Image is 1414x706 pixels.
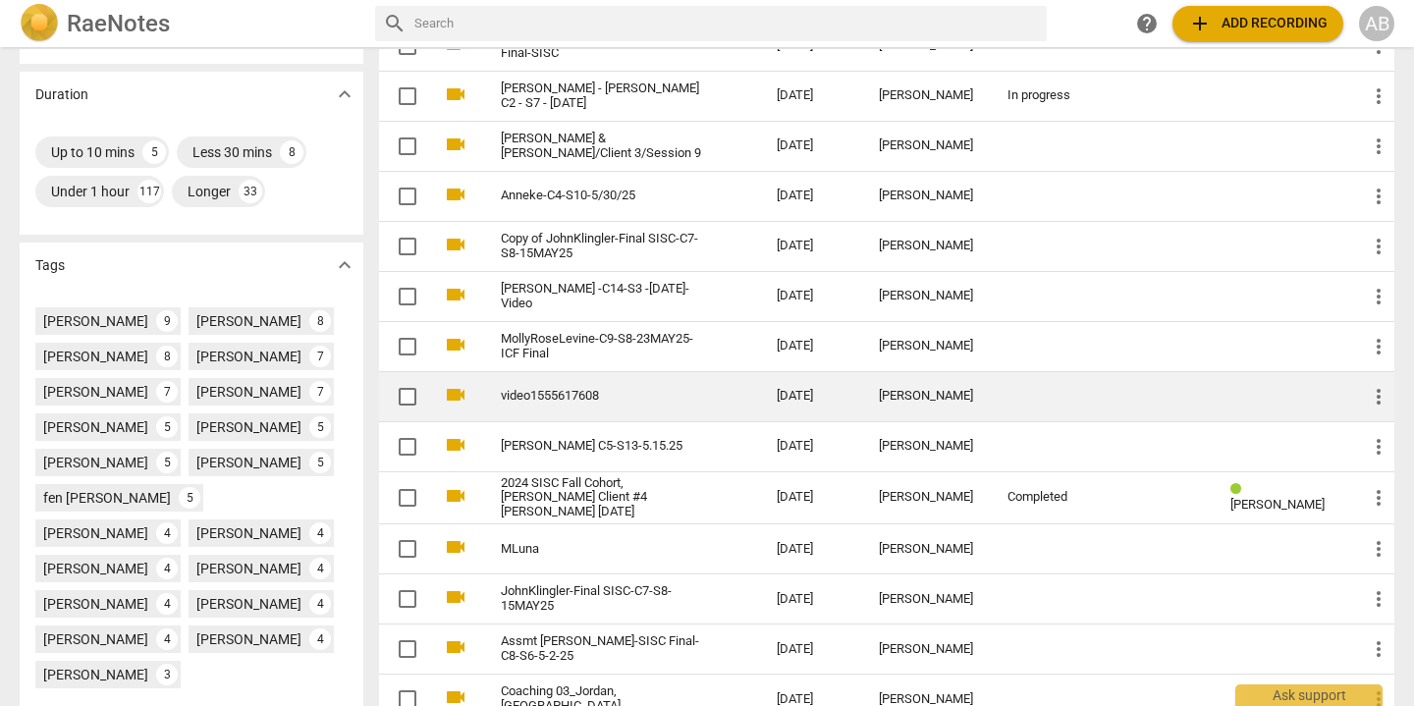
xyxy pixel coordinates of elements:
div: 5 [142,140,166,164]
div: [PERSON_NAME] [43,559,148,578]
td: [DATE] [761,524,863,574]
a: [PERSON_NAME] - [PERSON_NAME] C2 - S7 - [DATE] [501,81,706,111]
span: more_vert [1367,486,1390,510]
td: [DATE] [761,171,863,221]
div: [PERSON_NAME] [879,88,975,103]
span: more_vert [1367,587,1390,611]
a: 2024 SISC Fall Cohort, [PERSON_NAME] Client #4 [PERSON_NAME] [DATE] [501,476,706,520]
span: videocam [444,233,467,256]
button: Show more [330,250,359,280]
div: 4 [309,628,331,650]
span: more_vert [1367,385,1390,408]
td: [DATE] [761,271,863,321]
div: [PERSON_NAME] [43,453,148,472]
div: 7 [309,381,331,403]
a: [PERSON_NAME] & [PERSON_NAME]/Client 3/Session 9 [501,132,706,161]
div: fen [PERSON_NAME] [43,488,171,508]
span: more_vert [1367,84,1390,108]
div: [PERSON_NAME] [196,629,301,649]
div: [PERSON_NAME] [196,523,301,543]
span: videocam [444,535,467,559]
span: videocam [444,133,467,156]
td: [DATE] [761,221,863,271]
span: more_vert [1367,135,1390,158]
a: LogoRaeNotes [20,4,359,43]
div: [PERSON_NAME] [43,311,148,331]
span: search [383,12,407,35]
div: 7 [156,381,178,403]
div: Up to 10 mins [51,142,135,162]
div: Completed [1007,490,1096,505]
div: 4 [309,522,331,544]
td: [DATE] [761,321,863,371]
div: 33 [239,180,262,203]
div: 5 [309,416,331,438]
div: [PERSON_NAME] [879,490,975,505]
div: 5 [156,452,178,473]
a: [PERSON_NAME] C5-S13-5.15.25 [501,439,706,454]
span: videocam [444,82,467,106]
td: [DATE] [761,421,863,471]
div: 8 [156,346,178,367]
span: videocam [444,383,467,407]
div: [PERSON_NAME] [196,594,301,614]
div: Ask support [1235,684,1383,706]
a: MollyRoseLevine-C9-S8-23MAY25-ICF Final [501,332,706,361]
span: more_vert [1367,637,1390,661]
a: [PERSON_NAME] -C14-S3 -[DATE]-Video [501,282,706,311]
div: 4 [156,593,178,615]
div: 5 [156,416,178,438]
span: videocam [444,635,467,659]
div: [PERSON_NAME] [879,339,975,353]
div: [PERSON_NAME] [879,289,975,303]
div: [PERSON_NAME] [879,542,975,557]
div: [PERSON_NAME] [879,592,975,607]
div: [PERSON_NAME] [879,189,975,203]
span: help [1135,12,1159,35]
span: more_vert [1367,235,1390,258]
a: Copy of JohnKlingler-Final SISC-C7-S8-15MAY25 [501,232,706,261]
span: expand_more [333,253,356,277]
div: [PERSON_NAME] [879,239,975,253]
div: [PERSON_NAME] [879,642,975,657]
div: [PERSON_NAME] [43,629,148,649]
div: 117 [137,180,161,203]
div: [PERSON_NAME] [879,138,975,153]
div: 9 [156,310,178,332]
div: [PERSON_NAME] [879,439,975,454]
div: [PERSON_NAME] [43,523,148,543]
a: Anneke-C4-S10-5/30/25 [501,189,706,203]
h2: RaeNotes [67,10,170,37]
span: Add recording [1188,12,1328,35]
div: [PERSON_NAME] [196,559,301,578]
div: [PERSON_NAME] [196,311,301,331]
p: Duration [35,84,88,105]
div: 4 [156,522,178,544]
a: Help [1129,6,1165,41]
span: videocam [444,585,467,609]
td: [DATE] [761,471,863,524]
div: [PERSON_NAME] [196,453,301,472]
span: add [1188,12,1212,35]
div: 8 [309,310,331,332]
span: more_vert [1367,537,1390,561]
span: videocam [444,283,467,306]
span: more_vert [1367,185,1390,208]
div: 4 [156,628,178,650]
div: In progress [1007,88,1096,103]
a: JohnKlingler-Final SISC-C7-S8-15MAY25 [501,584,706,614]
button: Upload [1172,6,1343,41]
span: videocam [444,433,467,457]
div: Longer [188,182,231,201]
div: [PERSON_NAME] [43,594,148,614]
span: videocam [444,333,467,356]
p: Tags [35,255,65,276]
div: [PERSON_NAME] [879,389,975,404]
span: more_vert [1367,435,1390,459]
span: Review status: completed [1230,482,1249,497]
div: 4 [156,558,178,579]
a: Assmt [PERSON_NAME]-SISC Final-C8-S6-5-2-25 [501,634,706,664]
div: 8 [280,140,303,164]
button: AB [1359,6,1394,41]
